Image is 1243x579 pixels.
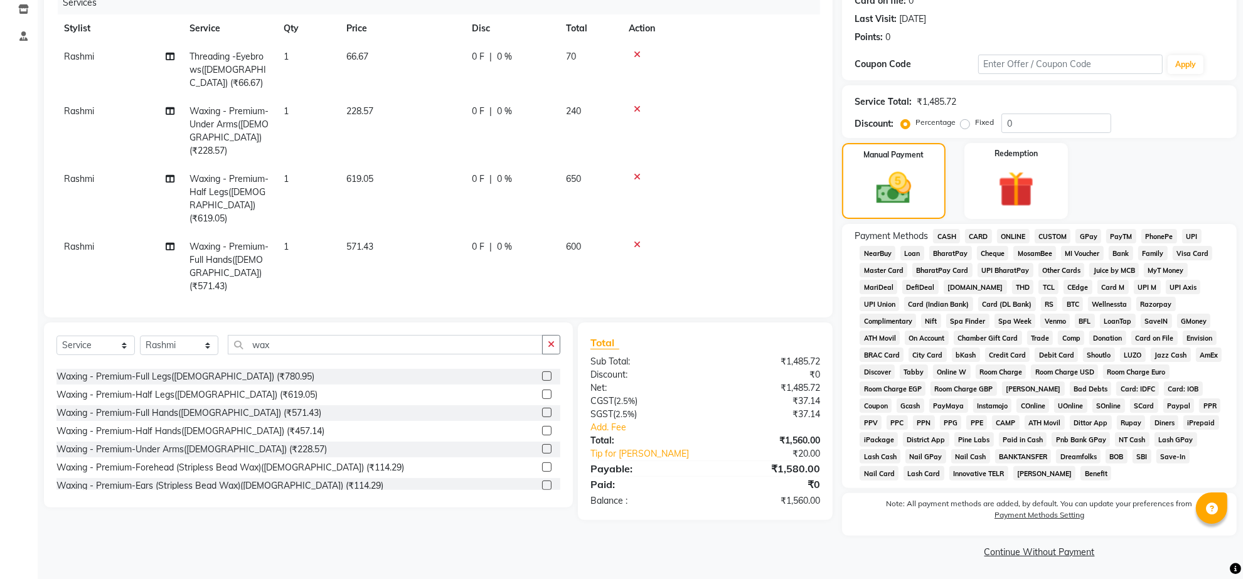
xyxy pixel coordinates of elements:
[726,447,830,460] div: ₹20.00
[860,381,926,396] span: Room Charge EGP
[472,173,484,186] span: 0 F
[855,498,1224,526] label: Note: All payment methods are added, by default. You can update your preferences from
[616,396,635,406] span: 2.5%
[1120,348,1146,362] span: LUZO
[464,14,558,43] th: Disc
[581,368,705,381] div: Discount:
[975,117,994,128] label: Fixed
[56,388,317,401] div: Waxing - Premium-Half Legs([DEMOGRAPHIC_DATA]) (₹619.05)
[1134,280,1161,294] span: UPI M
[1089,263,1139,277] span: Juice by MCB
[978,263,1033,277] span: UPI BharatPay
[346,173,373,184] span: 619.05
[1177,314,1211,328] span: GMoney
[705,381,830,395] div: ₹1,485.72
[346,51,368,62] span: 66.67
[581,461,705,476] div: Payable:
[566,51,576,62] span: 70
[997,229,1030,243] span: ONLINE
[1168,55,1203,74] button: Apply
[276,14,339,43] th: Qty
[949,466,1008,481] span: Innovative TELR
[56,461,404,474] div: Waxing - Premium-Forehead (Stripless Bead Wax)([DEMOGRAPHIC_DATA]) (₹114.29)
[1013,246,1056,260] span: MosamBee
[860,432,898,447] span: iPackage
[497,105,512,118] span: 0 %
[284,51,289,62] span: 1
[581,447,726,460] a: Tip for [PERSON_NAME]
[912,263,973,277] span: BharatPay Card
[1038,280,1059,294] span: TCL
[987,167,1045,211] img: _gift.svg
[1012,280,1034,294] span: THD
[1117,415,1146,430] span: Rupay
[566,241,581,252] span: 600
[590,336,619,349] span: Total
[860,364,895,379] span: Discover
[905,331,949,345] span: On Account
[705,494,830,507] div: ₹1,560.00
[590,408,613,420] span: SGST
[940,415,962,430] span: PPG
[909,348,947,362] span: City Card
[1116,381,1159,396] span: Card: IDFC
[189,173,269,224] span: Waxing - Premium-Half Legs([DEMOGRAPHIC_DATA]) (₹619.05)
[497,173,512,186] span: 0 %
[860,466,899,481] span: Nail Card
[977,246,1009,260] span: Cheque
[865,168,922,208] img: _cash.svg
[913,415,935,430] span: PPN
[1131,331,1178,345] span: Card on File
[905,449,946,464] span: Nail GPay
[855,31,883,44] div: Points:
[64,105,94,117] span: Rashmi
[56,14,182,43] th: Stylist
[56,479,383,492] div: Waxing - Premium-Ears (Stripless Bead Wax)([DEMOGRAPHIC_DATA]) (₹114.29)
[1064,280,1092,294] span: CEdge
[339,14,464,43] th: Price
[978,297,1036,311] span: Card (DL Bank)
[954,331,1022,345] span: Chamber Gift Card
[1199,398,1220,413] span: PPR
[581,381,705,395] div: Net:
[1133,449,1151,464] span: SBI
[581,494,705,507] div: Balance :
[284,173,289,184] span: 1
[1025,415,1065,430] span: ATH Movil
[558,14,621,43] th: Total
[1041,297,1058,311] span: RS
[1013,466,1076,481] span: [PERSON_NAME]
[946,314,990,328] span: Spa Finder
[189,51,266,88] span: Threading -Eyebrows([DEMOGRAPHIC_DATA]) (₹66.67)
[855,117,894,130] div: Discount:
[566,173,581,184] span: 650
[929,398,968,413] span: PayMaya
[1089,331,1126,345] span: Donation
[1100,314,1136,328] span: LoanTap
[864,149,924,161] label: Manual Payment
[346,241,373,252] span: 571.43
[1035,229,1071,243] span: CUSTOM
[1138,246,1168,260] span: Family
[1141,314,1172,328] span: SaveIN
[1183,415,1219,430] span: iPrepaid
[566,105,581,117] span: 240
[860,280,897,294] span: MariDeal
[860,263,907,277] span: Master Card
[1130,398,1158,413] span: SCard
[581,477,705,492] div: Paid:
[705,408,830,421] div: ₹37.14
[1061,246,1104,260] span: MI Voucher
[581,421,830,434] a: Add. Fee
[855,230,928,243] span: Payment Methods
[284,105,289,117] span: 1
[1038,263,1085,277] span: Other Cards
[472,50,484,63] span: 0 F
[897,398,924,413] span: Gcash
[1052,432,1110,447] span: Pnb Bank GPay
[845,546,1234,559] a: Continue Without Payment
[1150,415,1178,430] span: Diners
[189,241,269,292] span: Waxing - Premium-Full Hands([DEMOGRAPHIC_DATA]) (₹571.43)
[1002,381,1065,396] span: [PERSON_NAME]
[581,408,705,421] div: ( )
